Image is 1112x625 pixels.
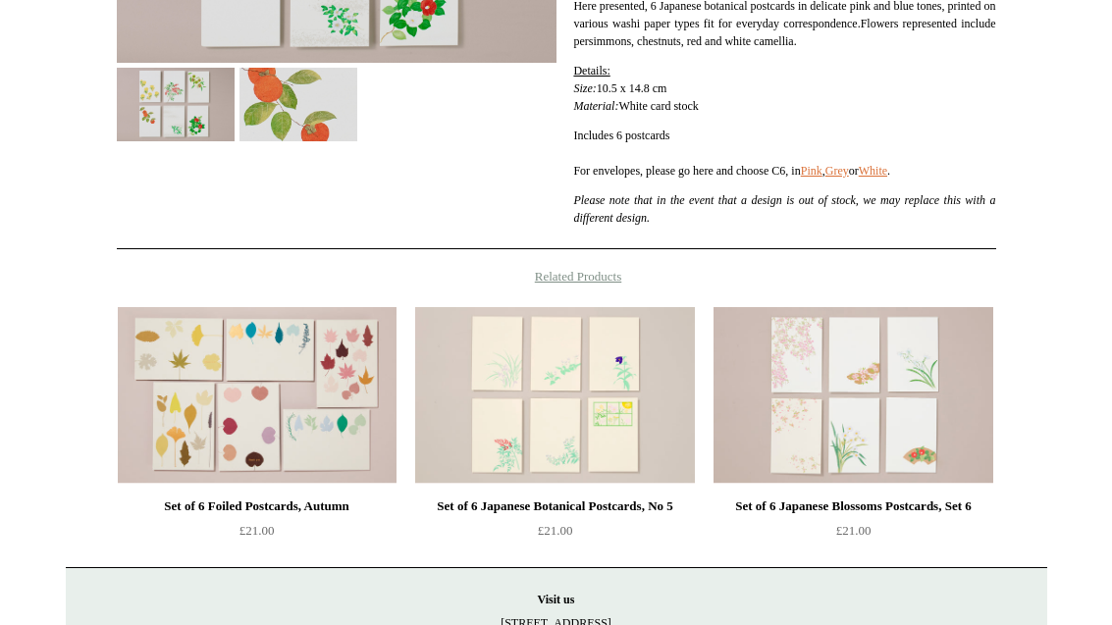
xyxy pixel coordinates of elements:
a: Pink [801,164,822,178]
strong: Visit us [538,593,575,606]
span: £21.00 [538,523,573,538]
em: Please note that in the event that a design is out of stock, we may replace this with a different... [573,193,995,225]
div: Set of 6 Japanese Botanical Postcards, No 5 [420,495,689,518]
a: Grey [825,164,849,178]
a: Set of 6 Japanese Botanical Postcards, No 5 £21.00 [415,495,694,575]
a: Set of 6 Japanese Botanical Postcards, No 5 Set of 6 Japanese Botanical Postcards, No 5 [415,307,694,484]
p: Includes 6 postcards For envelopes, please go here and choose C6, in , or . [573,127,995,180]
img: Set of 6 Japanese Blossoms Postcards, Set 6 [714,307,992,484]
a: Set of 6 Foiled Postcards, Autumn £21.00 [118,495,397,575]
em: Size: [573,81,596,95]
img: Set of 6 Japanese Botanical Postcards, No 5 [415,307,694,484]
span: £21.00 [239,523,275,538]
a: Set of 6 Japanese Blossoms Postcards, Set 6 £21.00 [714,495,992,575]
img: Set of 6 Japanese Botanical Postcards, No 4 [239,68,357,141]
img: Set of 6 Japanese Botanical Postcards, No 4 [117,68,235,141]
p: 10.5 x 14.8 cm White card stock [573,62,995,115]
em: Material: [573,99,618,113]
a: White [859,164,887,178]
img: Set of 6 Foiled Postcards, Autumn [118,307,397,484]
h4: Related Products [66,269,1047,285]
a: Set of 6 Foiled Postcards, Autumn Set of 6 Foiled Postcards, Autumn [118,307,397,484]
div: Set of 6 Foiled Postcards, Autumn [123,495,392,518]
span: Details: [573,64,609,78]
span: £21.00 [836,523,872,538]
a: Set of 6 Japanese Blossoms Postcards, Set 6 Set of 6 Japanese Blossoms Postcards, Set 6 [714,307,992,484]
div: Set of 6 Japanese Blossoms Postcards, Set 6 [718,495,987,518]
